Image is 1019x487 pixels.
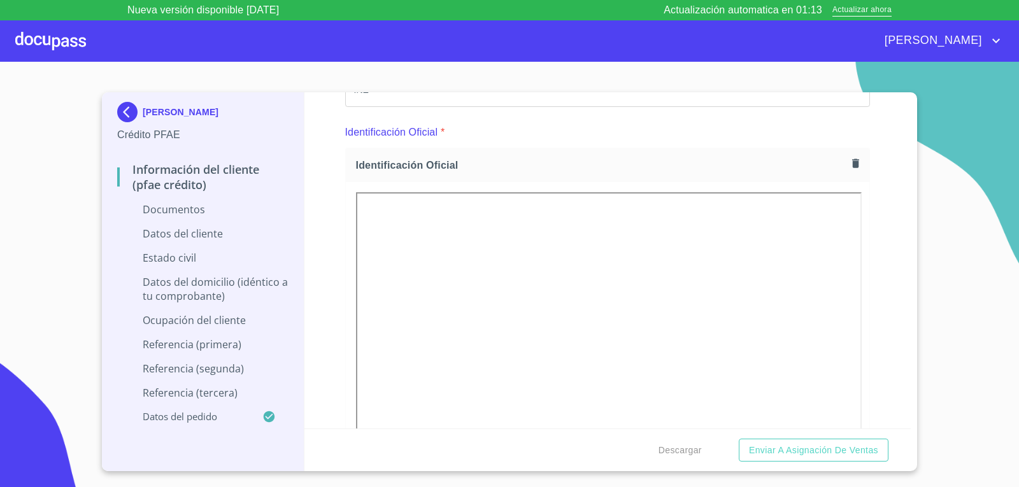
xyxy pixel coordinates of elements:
button: Enviar a Asignación de Ventas [739,439,888,462]
p: Nueva versión disponible [DATE] [127,3,279,18]
span: Actualizar ahora [832,4,892,17]
p: [PERSON_NAME] [143,107,218,117]
span: Enviar a Asignación de Ventas [749,442,878,458]
p: Crédito PFAE [117,127,289,143]
button: account of current user [875,31,1004,51]
img: Docupass spot blue [117,102,143,122]
p: Referencia (primera) [117,337,289,351]
p: Documentos [117,202,289,216]
p: Referencia (segunda) [117,362,289,376]
span: Descargar [659,442,702,458]
p: Datos del domicilio (idéntico a tu comprobante) [117,275,289,303]
p: Datos del cliente [117,227,289,241]
span: Identificación Oficial [356,159,847,172]
span: [PERSON_NAME] [875,31,988,51]
button: Descargar [653,439,707,462]
p: Actualización automatica en 01:13 [664,3,822,18]
p: Estado Civil [117,251,289,265]
p: Información del cliente (PFAE crédito) [117,162,289,192]
p: Datos del pedido [117,410,262,423]
p: Identificación Oficial [345,125,438,140]
p: Referencia (tercera) [117,386,289,400]
div: [PERSON_NAME] [117,102,289,127]
p: Ocupación del Cliente [117,313,289,327]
